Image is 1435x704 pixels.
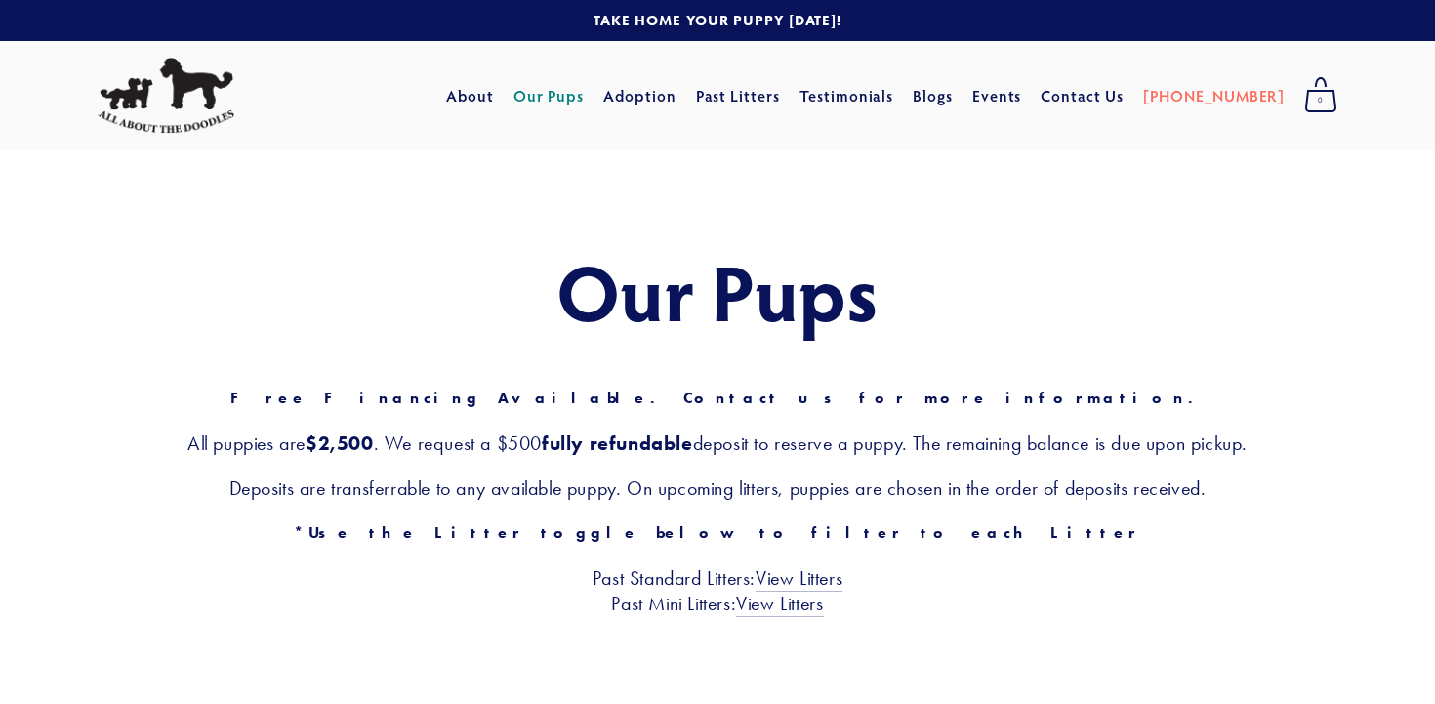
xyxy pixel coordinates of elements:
[1294,71,1347,120] a: 0 items in cart
[294,523,1140,542] strong: *Use the Litter toggle below to filter to each Litter
[98,248,1337,334] h1: Our Pups
[446,78,494,113] a: About
[972,78,1022,113] a: Events
[306,432,374,455] strong: $2,500
[603,78,676,113] a: Adoption
[513,78,585,113] a: Our Pups
[98,431,1337,456] h3: All puppies are . We request a $500 deposit to reserve a puppy. The remaining balance is due upon...
[696,85,781,105] a: Past Litters
[799,78,894,113] a: Testimonials
[913,78,953,113] a: Blogs
[542,432,693,455] strong: fully refundable
[98,565,1337,616] h3: Past Standard Litters: Past Mini Litters:
[98,58,234,134] img: All About The Doodles
[1143,78,1285,113] a: [PHONE_NUMBER]
[736,592,823,617] a: View Litters
[1304,88,1337,113] span: 0
[1041,78,1124,113] a: Contact Us
[98,476,1337,501] h3: Deposits are transferrable to any available puppy. On upcoming litters, puppies are chosen in the...
[230,389,1206,407] strong: Free Financing Available. Contact us for more information.
[756,566,842,592] a: View Litters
